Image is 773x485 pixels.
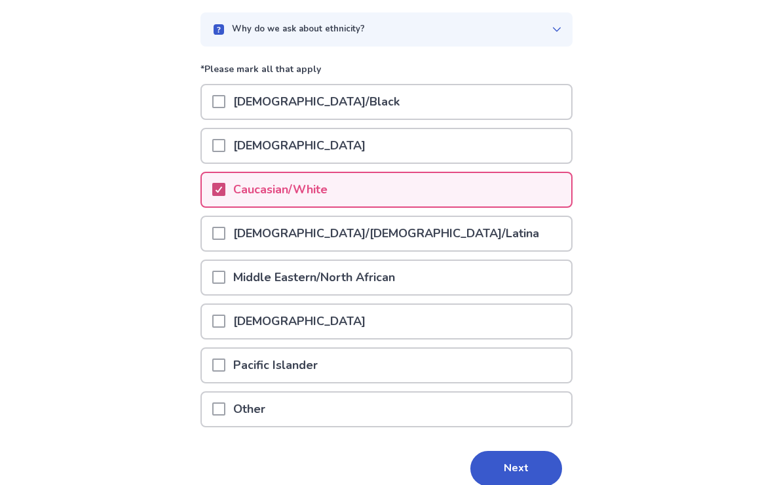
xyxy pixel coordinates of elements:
p: [DEMOGRAPHIC_DATA] [225,305,373,339]
p: [DEMOGRAPHIC_DATA]/[DEMOGRAPHIC_DATA]/Latina [225,218,547,251]
p: [DEMOGRAPHIC_DATA]/Black [225,86,407,119]
p: *Please mark all that apply [200,63,573,85]
p: Why do we ask about ethnicity? [232,24,365,37]
p: Caucasian/White [225,174,335,207]
p: [DEMOGRAPHIC_DATA] [225,130,373,163]
p: Pacific Islander [225,349,326,383]
p: Other [225,393,273,427]
p: Middle Eastern/North African [225,262,403,295]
